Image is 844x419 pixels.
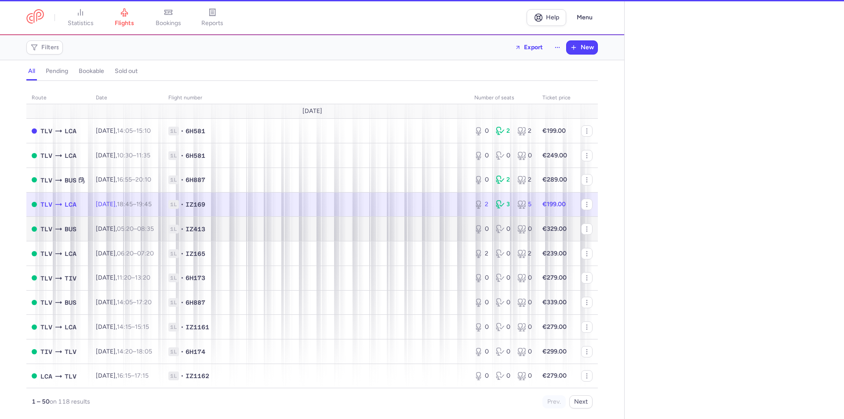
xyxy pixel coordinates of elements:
button: Filters [27,41,62,54]
span: LCA [65,322,76,332]
span: TLV [40,126,52,136]
div: 0 [496,323,510,332]
span: [DATE], [96,200,152,208]
span: 1L [168,249,179,258]
div: 2 [517,175,532,184]
span: Filters [41,44,59,51]
strong: €239.00 [542,250,567,257]
span: – [117,127,151,135]
time: 06:20 [117,250,134,257]
th: Flight number [163,91,469,105]
span: 1L [168,225,179,233]
span: [DATE], [96,152,150,159]
strong: €199.00 [542,200,566,208]
time: 17:15 [135,372,149,379]
strong: 1 – 50 [32,398,50,405]
time: 07:20 [137,250,154,257]
span: • [181,127,184,135]
span: [DATE], [96,127,151,135]
time: 11:35 [136,152,150,159]
span: BUS [65,224,76,234]
div: 0 [496,372,510,380]
span: [DATE], [96,348,152,355]
time: 13:20 [135,274,150,281]
span: TLV [40,224,52,234]
span: LCA [65,151,76,160]
span: – [117,299,152,306]
span: • [181,200,184,209]
span: 1L [168,200,179,209]
div: 2 [496,127,510,135]
h4: sold out [115,67,138,75]
span: [DATE], [96,274,150,281]
span: TLV [40,151,52,160]
span: TIV [40,347,52,357]
button: Next [569,395,593,408]
div: 0 [474,347,489,356]
span: TLV [40,249,52,259]
div: 0 [517,273,532,282]
h4: pending [46,67,68,75]
span: 1L [168,347,179,356]
div: 0 [517,323,532,332]
div: 2 [517,127,532,135]
span: IZ413 [186,225,205,233]
span: – [117,274,150,281]
span: 6H887 [186,175,205,184]
button: New [567,41,597,54]
span: LCA [65,200,76,209]
time: 14:05 [117,299,133,306]
time: 17:20 [136,299,152,306]
time: 19:45 [136,200,152,208]
div: 0 [496,347,510,356]
time: 05:20 [117,225,134,233]
span: • [181,225,184,233]
div: 2 [517,249,532,258]
th: route [26,91,91,105]
span: • [181,372,184,380]
span: TLV [65,372,76,381]
th: number of seats [469,91,537,105]
span: TLV [40,273,52,283]
strong: €279.00 [542,372,567,379]
span: TLV [40,175,52,185]
span: 1L [168,323,179,332]
span: IZ1162 [186,372,209,380]
span: 1L [168,127,179,135]
span: [DATE] [302,108,322,115]
a: CitizenPlane red outlined logo [26,9,44,26]
span: – [117,348,152,355]
div: 0 [496,249,510,258]
th: date [91,91,163,105]
span: 1L [168,298,179,307]
button: Export [509,40,549,55]
span: [DATE], [96,225,154,233]
strong: €279.00 [542,323,567,331]
time: 15:15 [135,323,149,331]
time: 08:35 [137,225,154,233]
div: 0 [474,323,489,332]
span: LCA [40,372,52,381]
span: TLV [65,347,76,357]
span: – [117,372,149,379]
span: 6H887 [186,298,205,307]
span: • [181,273,184,282]
strong: €289.00 [542,176,567,183]
span: [DATE], [96,299,152,306]
h4: bookable [79,67,104,75]
strong: €329.00 [542,225,567,233]
div: 0 [517,298,532,307]
time: 11:20 [117,274,131,281]
button: Prev. [542,395,566,408]
strong: €199.00 [542,127,566,135]
span: – [117,225,154,233]
span: 6H174 [186,347,205,356]
time: 16:15 [117,372,131,379]
span: [DATE], [96,372,149,379]
span: – [117,250,154,257]
span: • [181,323,184,332]
span: 6H581 [186,151,205,160]
div: 0 [474,372,489,380]
span: LCA [65,126,76,136]
div: 0 [496,298,510,307]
